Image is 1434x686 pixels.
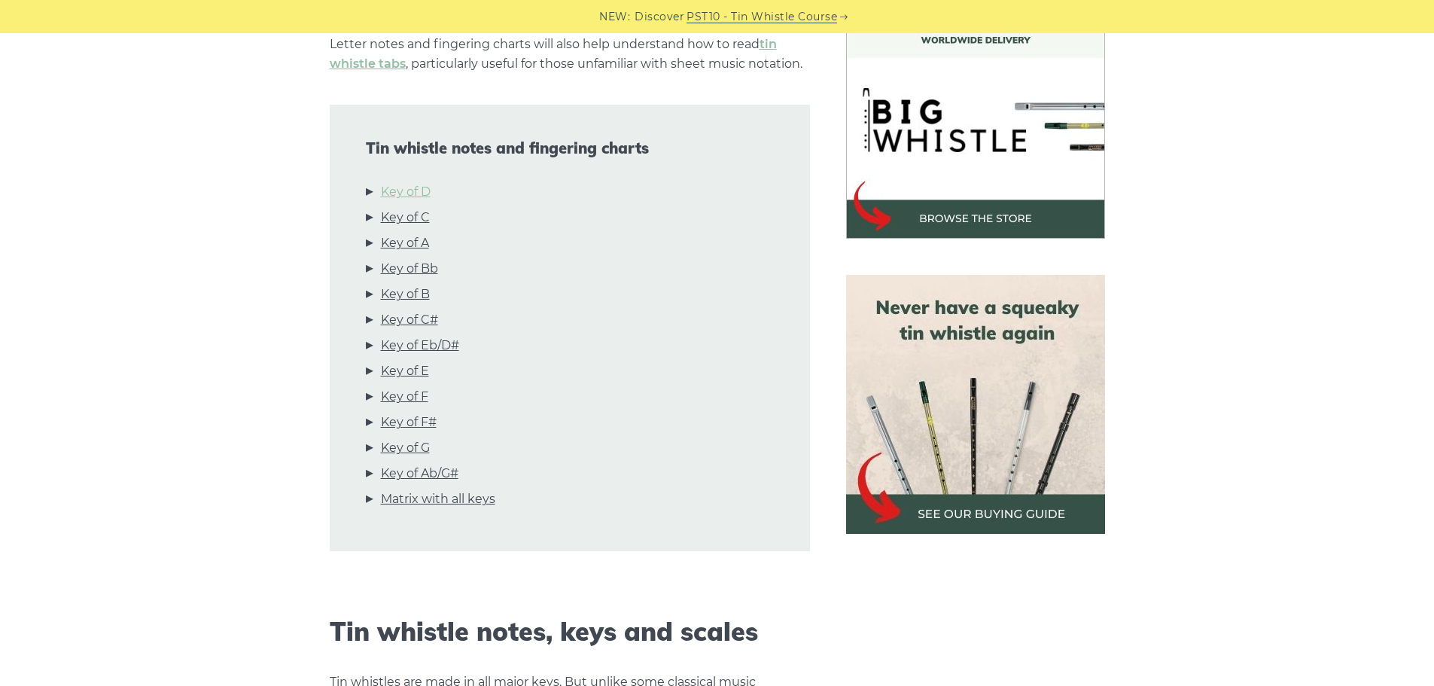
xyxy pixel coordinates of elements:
a: Key of G [381,438,430,458]
a: Key of A [381,233,429,253]
a: Key of B [381,285,430,304]
a: Key of Eb/D# [381,336,459,355]
a: Key of C [381,208,430,227]
a: PST10 - Tin Whistle Course [687,8,837,26]
a: Key of F [381,387,428,407]
a: Key of F# [381,413,437,432]
span: Discover [635,8,684,26]
span: NEW: [599,8,630,26]
a: Key of C# [381,310,438,330]
img: tin whistle buying guide [846,275,1105,534]
span: Tin whistle notes and fingering charts [366,139,774,157]
a: Key of Ab/G# [381,464,458,483]
a: Key of D [381,182,431,202]
a: Key of E [381,361,429,381]
a: Key of Bb [381,259,438,279]
a: Matrix with all keys [381,489,495,509]
h2: Tin whistle notes, keys and scales [330,617,810,648]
